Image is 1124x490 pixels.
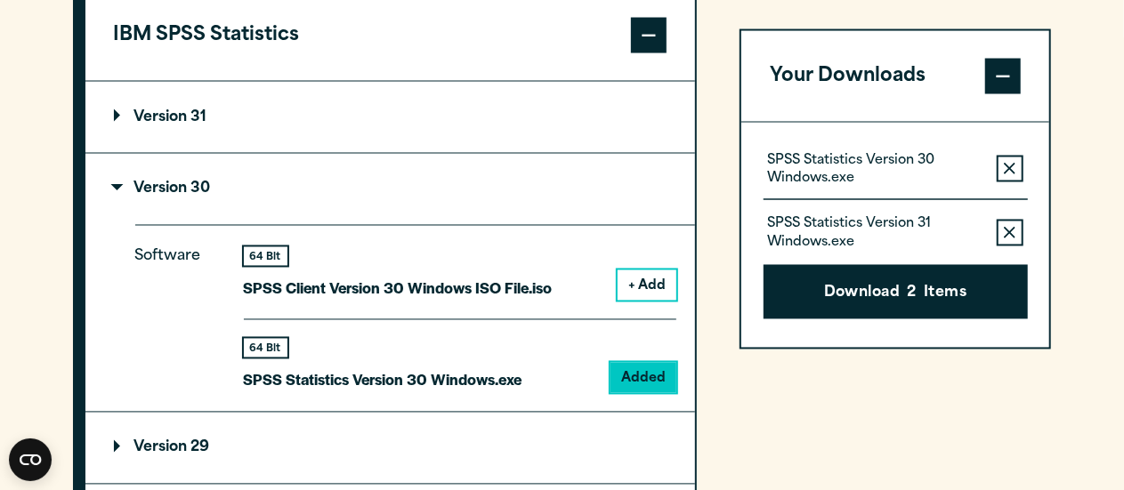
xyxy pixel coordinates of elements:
p: SPSS Statistics Version 30 Windows.exe [244,367,522,393]
button: + Add [618,270,676,301]
summary: Version 31 [85,82,695,153]
p: SPSS Statistics Version 30 Windows.exe [768,152,982,188]
p: Version 30 [114,182,211,197]
button: Added [611,363,676,393]
div: 64 Bit [244,339,287,357]
button: Download2Items [764,264,1028,319]
p: Version 29 [114,441,210,455]
button: Your Downloads [741,30,1050,121]
button: Open CMP widget [9,438,52,481]
p: Software [135,245,215,379]
div: 64 Bit [244,247,287,266]
span: 2 [908,282,917,305]
p: Version 31 [114,110,207,125]
p: SPSS Client Version 30 Windows ISO File.iso [244,276,553,301]
summary: Version 29 [85,413,695,484]
p: SPSS Statistics Version 31 Windows.exe [768,216,982,252]
div: Your Downloads [741,121,1050,348]
summary: Version 30 [85,154,695,225]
